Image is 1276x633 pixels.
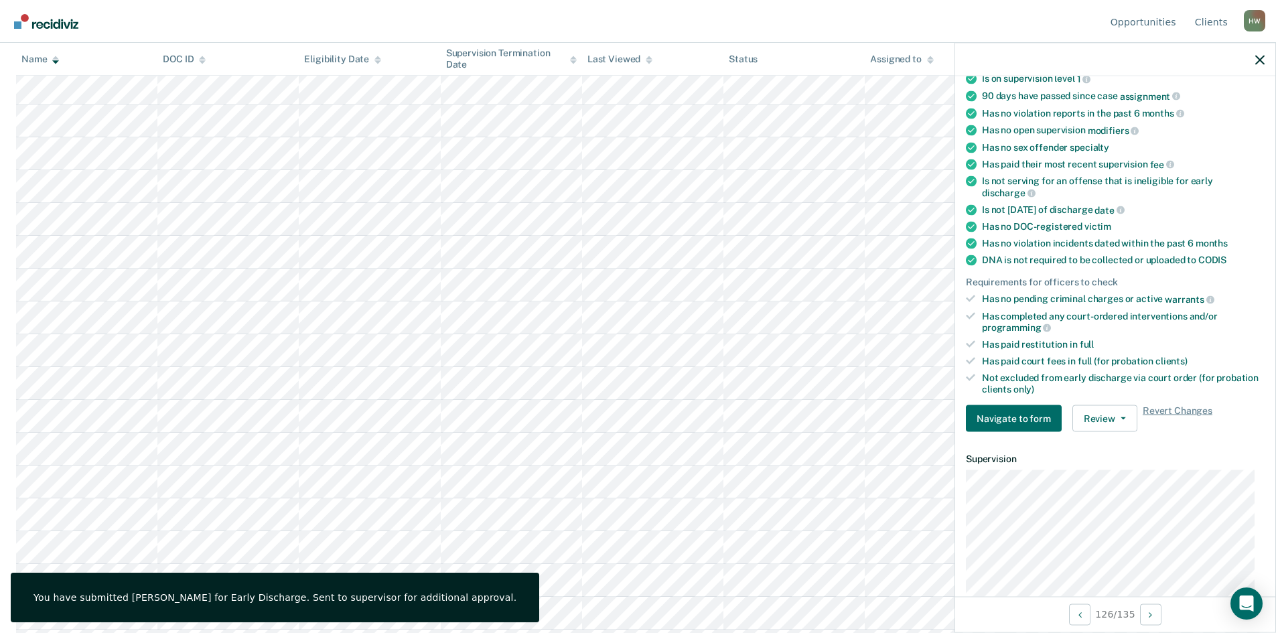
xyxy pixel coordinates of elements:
dt: Supervision [966,453,1265,465]
button: Profile dropdown button [1244,10,1265,31]
button: Previous Opportunity [1069,604,1090,625]
span: clients) [1155,355,1188,366]
span: warrants [1165,293,1214,304]
div: DNA is not required to be collected or uploaded to [982,255,1265,266]
div: Has no violation reports in the past 6 [982,107,1265,119]
button: Next Opportunity [1140,604,1161,625]
div: Is not [DATE] of discharge [982,204,1265,216]
div: Has paid court fees in full (for probation [982,355,1265,366]
button: Review [1072,405,1137,432]
span: programming [982,322,1051,333]
div: DOC ID [163,54,206,65]
div: Assigned to [870,54,933,65]
div: You have submitted [PERSON_NAME] for Early Discharge. Sent to supervisor for additional approval. [33,591,516,604]
div: Supervision Termination Date [446,48,577,70]
div: Has completed any court-ordered interventions and/or [982,310,1265,333]
span: victim [1084,221,1111,232]
span: only) [1013,383,1034,394]
div: Has no pending criminal charges or active [982,293,1265,305]
div: Is on supervision level [982,73,1265,85]
span: Revert Changes [1143,405,1212,432]
span: modifiers [1088,125,1139,135]
span: months [1196,238,1228,249]
div: Is not serving for an offense that is ineligible for early [982,175,1265,198]
div: Has paid restitution in [982,339,1265,350]
div: Eligibility Date [304,54,381,65]
img: Recidiviz [14,14,78,29]
div: Name [21,54,59,65]
div: Has no DOC-registered [982,221,1265,232]
a: Navigate to form link [966,405,1067,432]
div: 90 days have passed since case [982,90,1265,102]
span: CODIS [1198,255,1226,265]
div: Has no sex offender [982,141,1265,153]
span: fee [1150,159,1174,169]
div: Requirements for officers to check [966,277,1265,288]
div: Has no violation incidents dated within the past 6 [982,238,1265,249]
div: Last Viewed [587,54,652,65]
div: Open Intercom Messenger [1230,587,1263,620]
span: date [1094,204,1124,215]
span: specialty [1070,141,1109,152]
span: 1 [1077,74,1091,84]
div: Has no open supervision [982,125,1265,137]
span: discharge [982,187,1036,198]
div: H W [1244,10,1265,31]
div: Not excluded from early discharge via court order (for probation clients [982,372,1265,395]
span: months [1142,108,1184,119]
div: Has paid their most recent supervision [982,158,1265,170]
div: 126 / 135 [955,596,1275,632]
span: full [1080,339,1094,350]
button: Navigate to form [966,405,1062,432]
div: Status [729,54,758,65]
span: assignment [1120,90,1180,101]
